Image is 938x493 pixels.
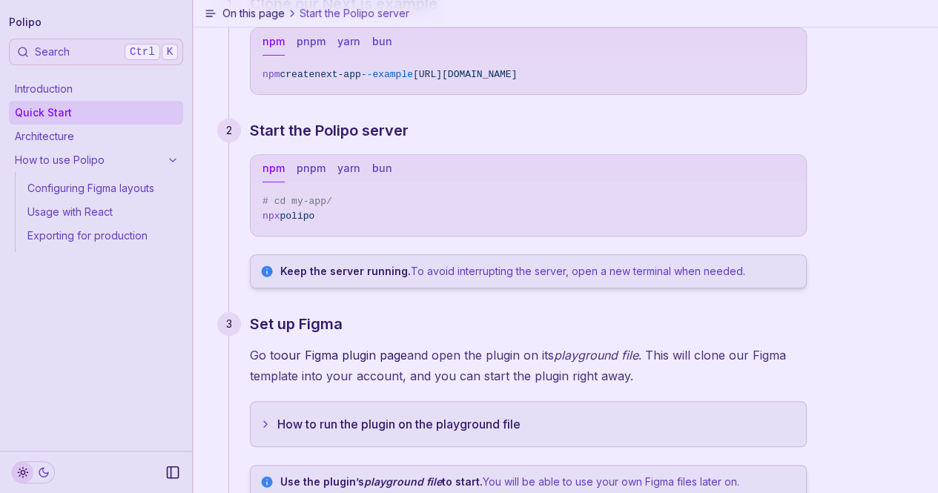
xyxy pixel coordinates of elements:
[125,44,160,60] kbd: Ctrl
[300,6,409,21] span: Start the Polipo server
[250,119,409,142] a: Start the Polipo server
[297,155,326,182] button: pnpm
[9,39,183,65] button: SearchCtrlK
[297,28,326,56] button: pnpm
[162,44,178,60] kbd: K
[364,475,442,488] em: playground file
[280,265,411,277] strong: Keep the server running.
[413,69,517,80] span: [URL][DOMAIN_NAME]
[281,348,407,363] a: our Figma plugin page
[554,348,638,363] em: playground file
[280,69,314,80] span: create
[9,77,183,101] a: Introduction
[22,224,183,248] a: Exporting for production
[372,28,392,56] button: bun
[9,125,183,148] a: Architecture
[22,176,183,200] a: Configuring Figma layouts
[250,345,807,386] p: Go to and open the plugin on its . This will clone our Figma template into your account, and you ...
[337,28,360,56] button: yarn
[314,69,360,80] span: next-app
[161,460,185,484] button: Collapse Sidebar
[280,475,483,488] strong: Use the plugin’s to start.
[280,474,797,489] p: You will be able to use your own Figma files later on.
[262,155,285,182] button: npm
[9,101,183,125] a: Quick Start
[262,28,285,56] button: npm
[9,148,183,172] a: How to use Polipo
[337,155,360,182] button: yarn
[12,461,55,483] button: Toggle Theme
[9,12,42,33] a: Polipo
[280,211,314,222] span: polipo
[251,402,806,446] button: How to run the plugin on the playground file
[361,69,413,80] span: --example
[262,211,280,222] span: npx
[262,69,280,80] span: npm
[372,155,392,182] button: bun
[280,264,797,279] p: To avoid interrupting the server, open a new terminal when needed.
[22,200,183,224] a: Usage with React
[262,196,332,207] span: # cd my-app/
[250,312,343,336] a: Set up Figma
